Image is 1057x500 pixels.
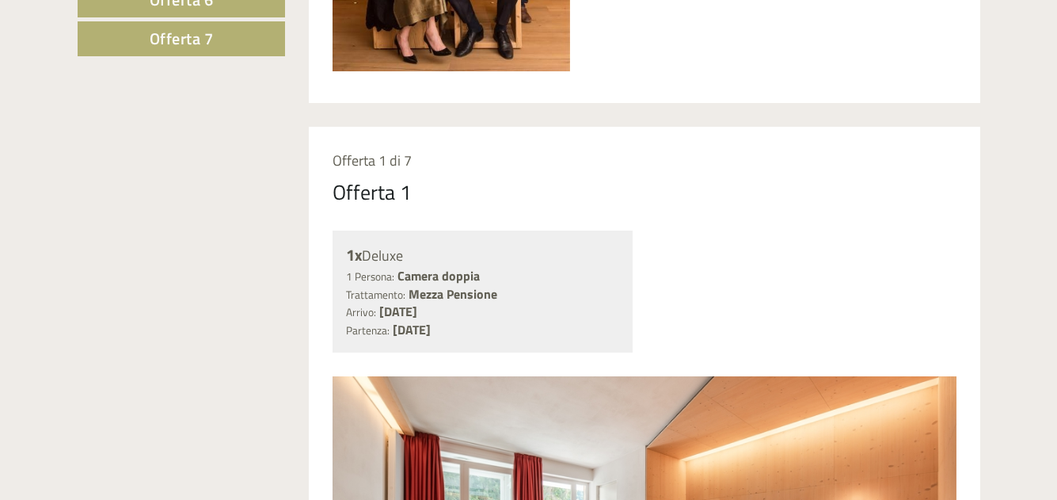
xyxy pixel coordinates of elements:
span: Offerta 7 [150,26,214,51]
div: Deluxe [346,244,619,267]
b: Mezza Pensione [409,284,497,303]
b: [DATE] [379,302,417,321]
b: 1x [346,242,362,267]
small: Trattamento: [346,287,405,303]
span: Offerta 1 di 7 [333,150,412,171]
small: 1 Persona: [346,269,394,284]
small: Partenza: [346,323,390,338]
b: [DATE] [393,320,431,339]
b: Camera doppia [397,266,480,285]
div: Offerta 1 [333,177,412,207]
small: Arrivo: [346,304,376,320]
